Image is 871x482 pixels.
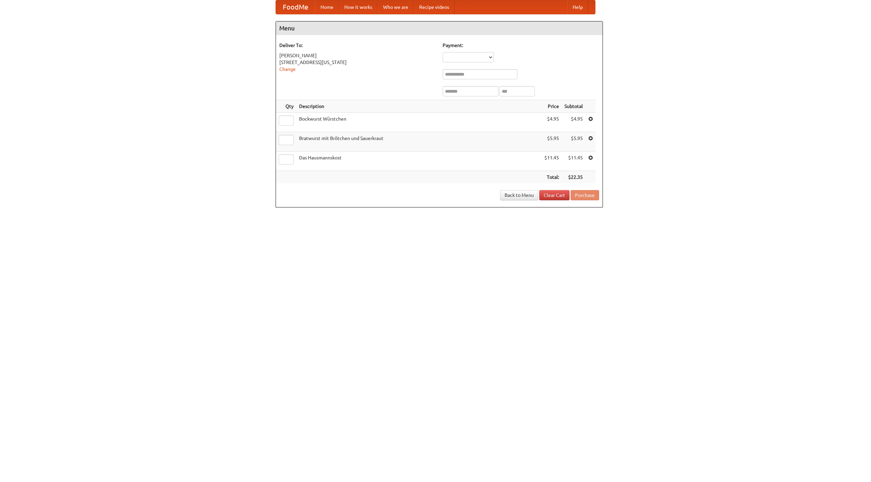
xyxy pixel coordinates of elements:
[296,113,542,132] td: Bockwurst Würstchen
[279,59,436,66] div: [STREET_ADDRESS][US_STATE]
[562,100,586,113] th: Subtotal
[276,100,296,113] th: Qty
[296,152,542,171] td: Das Hausmannskost
[279,42,436,49] h5: Deliver To:
[567,0,588,14] a: Help
[542,100,562,113] th: Price
[279,52,436,59] div: [PERSON_NAME]
[542,132,562,152] td: $5.95
[562,171,586,184] th: $22.35
[279,66,296,72] a: Change
[339,0,378,14] a: How it works
[571,190,599,200] button: Purchase
[542,171,562,184] th: Total:
[378,0,414,14] a: Who we are
[296,132,542,152] td: Bratwurst mit Brötchen und Sauerkraut
[562,132,586,152] td: $5.95
[500,190,538,200] a: Back to Menu
[276,21,603,35] h4: Menu
[562,113,586,132] td: $4.95
[315,0,339,14] a: Home
[542,113,562,132] td: $4.95
[296,100,542,113] th: Description
[562,152,586,171] td: $11.45
[539,190,570,200] a: Clear Cart
[443,42,599,49] h5: Payment:
[542,152,562,171] td: $11.45
[414,0,455,14] a: Recipe videos
[276,0,315,14] a: FoodMe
